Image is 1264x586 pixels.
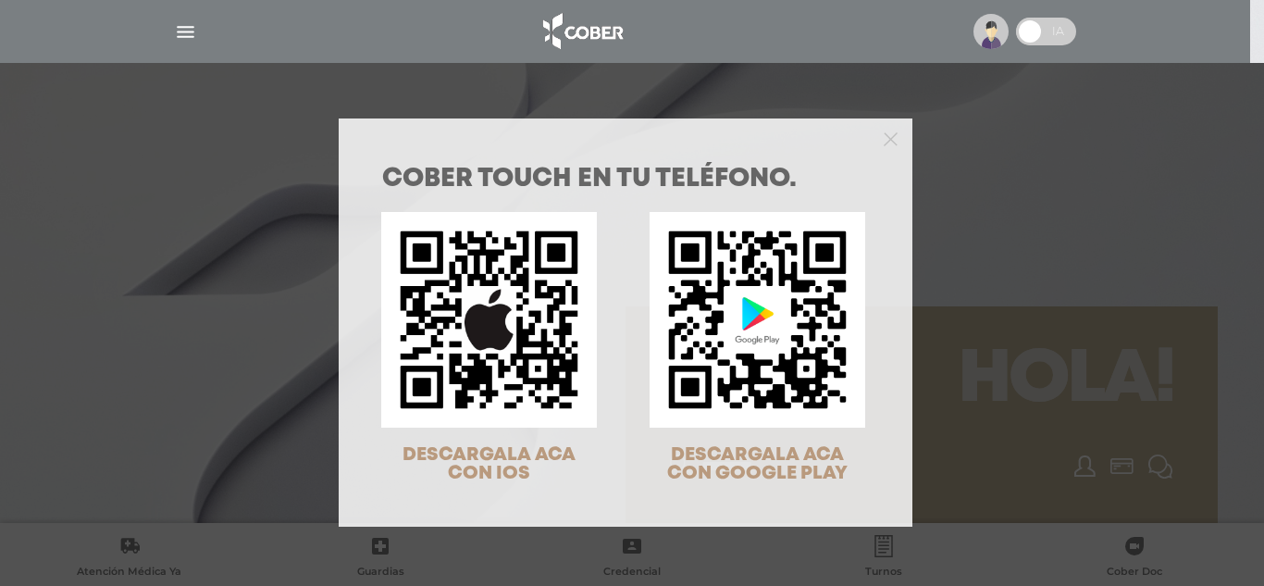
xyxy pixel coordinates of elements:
img: qr-code [381,212,597,428]
img: qr-code [650,212,865,428]
h1: COBER TOUCH en tu teléfono. [382,167,869,193]
button: Close [884,130,898,146]
span: DESCARGALA ACA CON IOS [403,446,576,482]
span: DESCARGALA ACA CON GOOGLE PLAY [667,446,848,482]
